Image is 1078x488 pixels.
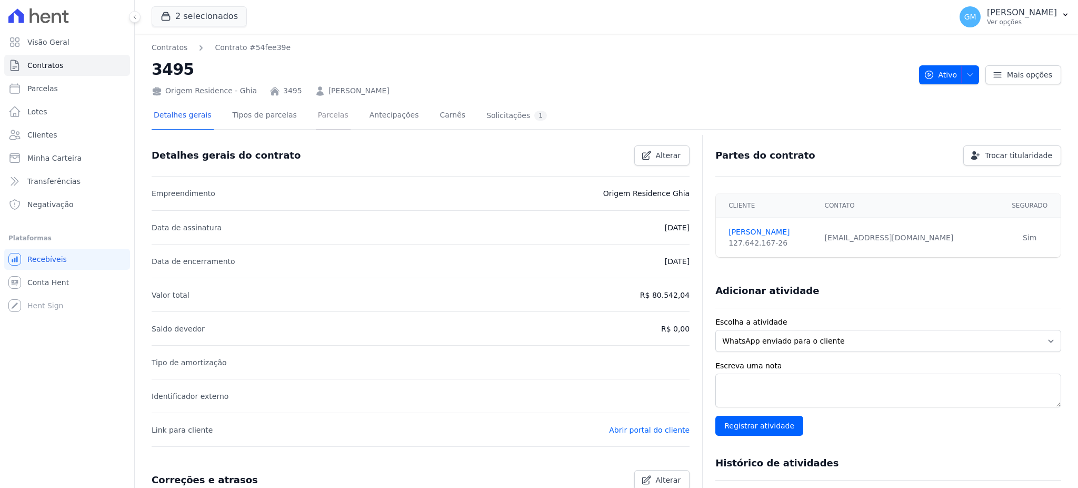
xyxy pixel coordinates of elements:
[4,124,130,145] a: Clientes
[27,83,58,94] span: Parcelas
[715,285,819,297] h3: Adicionar atividade
[4,148,130,169] a: Minha Carteira
[716,193,818,218] th: Cliente
[999,193,1061,218] th: Segurado
[27,277,69,288] span: Conta Hent
[8,232,126,245] div: Plataformas
[665,255,690,268] p: [DATE]
[152,390,228,403] p: Identificador externo
[964,13,976,21] span: GM
[924,65,957,84] span: Ativo
[656,150,681,161] span: Alterar
[728,238,812,249] div: 127.642.167-26
[825,232,993,243] div: [EMAIL_ADDRESS][DOMAIN_NAME]
[152,6,247,26] button: 2 selecionados
[152,57,911,81] h2: 3495
[437,102,467,130] a: Carnês
[609,426,690,434] a: Abrir portal do cliente
[634,145,690,165] a: Alterar
[1007,70,1052,80] span: Mais opções
[661,323,690,335] p: R$ 0,00
[728,227,812,238] a: [PERSON_NAME]
[231,102,299,130] a: Tipos de parcelas
[919,65,980,84] button: Ativo
[715,457,839,470] h3: Histórico de atividades
[985,150,1052,161] span: Trocar titularidade
[486,111,547,121] div: Solicitações
[328,85,390,96] a: [PERSON_NAME]
[640,289,690,301] p: R$ 80.542,04
[484,102,549,130] a: Solicitações1
[27,130,57,140] span: Clientes
[152,42,291,53] nav: Breadcrumb
[316,102,351,130] a: Parcelas
[603,187,690,200] p: Origem Residence Ghia
[4,194,130,215] a: Negativação
[534,111,547,121] div: 1
[27,176,81,187] span: Transferências
[656,475,681,485] span: Alterar
[152,149,301,162] h3: Detalhes gerais do contrato
[985,65,1061,84] a: Mais opções
[4,78,130,99] a: Parcelas
[152,42,187,53] a: Contratos
[27,60,63,71] span: Contratos
[999,218,1061,258] td: Sim
[367,102,421,130] a: Antecipações
[4,55,130,76] a: Contratos
[152,255,235,268] p: Data de encerramento
[27,254,67,265] span: Recebíveis
[4,171,130,192] a: Transferências
[715,149,815,162] h3: Partes do contrato
[27,153,82,163] span: Minha Carteira
[819,193,999,218] th: Contato
[152,221,222,234] p: Data de assinatura
[4,272,130,293] a: Conta Hent
[987,18,1057,26] p: Ver opções
[215,42,291,53] a: Contrato #54fee39e
[963,145,1061,165] a: Trocar titularidade
[27,199,74,210] span: Negativação
[152,424,213,436] p: Link para cliente
[152,289,189,301] p: Valor total
[27,106,47,117] span: Lotes
[152,85,257,96] div: Origem Residence - Ghia
[27,37,69,47] span: Visão Geral
[152,323,205,335] p: Saldo devedor
[987,7,1057,18] p: [PERSON_NAME]
[152,187,215,200] p: Empreendimento
[152,42,911,53] nav: Breadcrumb
[152,474,258,486] h3: Correções e atrasos
[715,360,1061,372] label: Escreva uma nota
[4,32,130,53] a: Visão Geral
[4,249,130,270] a: Recebíveis
[951,2,1078,32] button: GM [PERSON_NAME] Ver opções
[715,317,1061,328] label: Escolha a atividade
[4,101,130,122] a: Lotes
[283,85,302,96] a: 3495
[715,416,803,436] input: Registrar atividade
[665,221,690,234] p: [DATE]
[152,102,214,130] a: Detalhes gerais
[152,356,227,369] p: Tipo de amortização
